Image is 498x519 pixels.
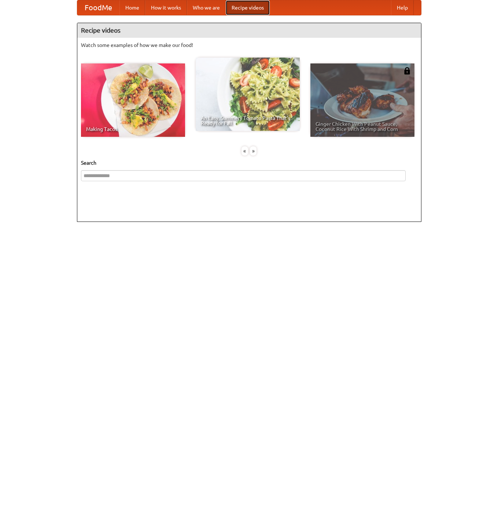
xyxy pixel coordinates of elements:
a: Making Tacos [81,63,185,137]
a: Recipe videos [226,0,270,15]
a: How it works [145,0,187,15]
img: 483408.png [403,67,411,74]
a: FoodMe [77,0,119,15]
a: Home [119,0,145,15]
span: An Easy, Summery Tomato Pasta That's Ready for Fall [201,116,295,126]
a: Help [391,0,414,15]
div: « [241,146,248,156]
h4: Recipe videos [77,23,421,38]
h5: Search [81,159,417,167]
div: » [250,146,257,156]
span: Making Tacos [86,127,180,132]
a: An Easy, Summery Tomato Pasta That's Ready for Fall [196,58,300,131]
p: Watch some examples of how we make our food! [81,41,417,49]
a: Who we are [187,0,226,15]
